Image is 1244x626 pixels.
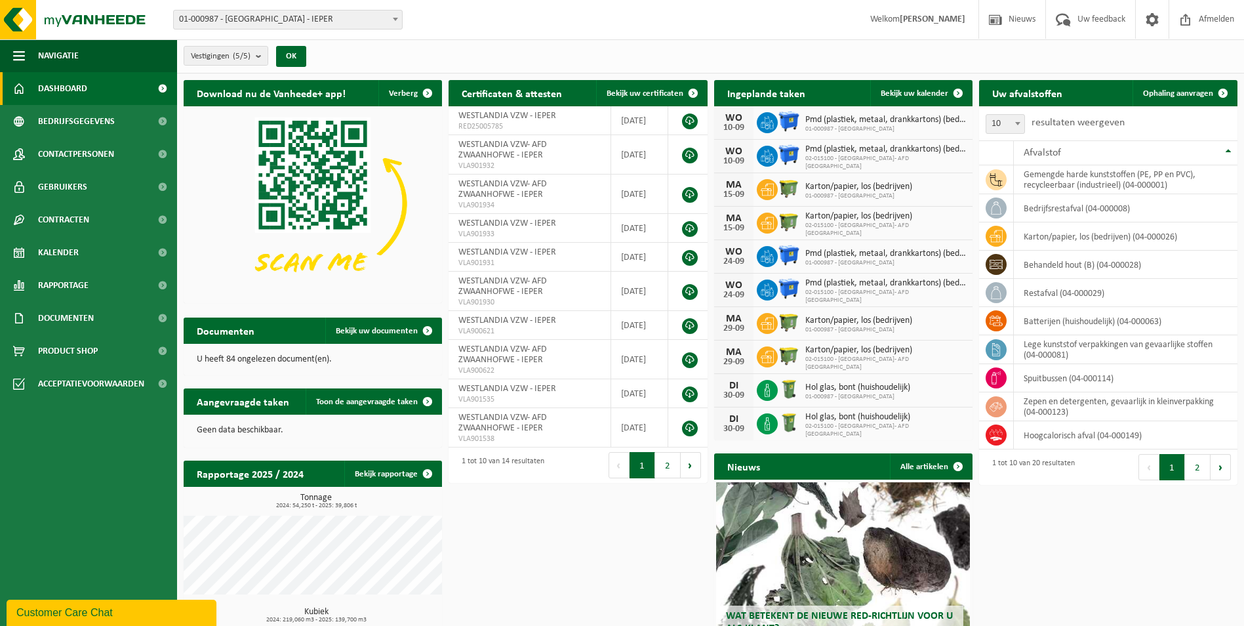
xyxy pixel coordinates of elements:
[805,192,912,200] span: 01-000987 - [GEOGRAPHIC_DATA]
[1143,89,1213,98] span: Ophaling aanvragen
[986,453,1075,482] div: 1 tot 10 van 20 resultaten
[805,182,912,192] span: Karton/papier, los (bedrijven)
[778,244,800,266] img: WB-1100-HPE-BE-01
[38,269,89,302] span: Rapportage
[325,318,441,344] a: Bekijk uw documenten
[458,121,601,132] span: RED25005785
[190,617,442,623] span: 2024: 219,060 m3 - 2025: 139,700 m3
[805,326,912,334] span: 01-000987 - [GEOGRAPHIC_DATA]
[1014,251,1237,279] td: behandeld hout (B) (04-000028)
[721,190,747,199] div: 15-09
[721,157,747,166] div: 10-09
[778,378,800,400] img: WB-0240-HPE-GN-50
[611,243,668,272] td: [DATE]
[184,461,317,486] h2: Rapportage 2025 / 2024
[611,408,668,448] td: [DATE]
[721,146,747,157] div: WO
[276,46,306,67] button: OK
[458,316,556,325] span: WESTLANDIA VZW - IEPER
[184,80,359,106] h2: Download nu de Vanheede+ app!
[1014,194,1237,222] td: bedrijfsrestafval (04-000008)
[890,453,971,480] a: Alle artikelen
[1133,80,1236,106] a: Ophaling aanvragen
[721,391,747,400] div: 30-09
[805,115,966,125] span: Pmd (plastiek, metaal, drankkartons) (bedrijven)
[306,388,441,415] a: Toon de aangevraagde taken
[38,105,115,138] span: Bedrijfsgegevens
[721,358,747,367] div: 29-09
[458,179,547,199] span: WESTLANDIA VZW- AFD ZWAANHOFWE - IEPER
[458,326,601,337] span: VLA900621
[197,426,429,435] p: Geen data beschikbaar.
[1014,222,1237,251] td: karton/papier, los (bedrijven) (04-000026)
[986,114,1025,134] span: 10
[721,123,747,133] div: 10-09
[611,311,668,340] td: [DATE]
[611,340,668,379] td: [DATE]
[1014,165,1237,194] td: gemengde harde kunststoffen (PE, PP en PVC), recycleerbaar (industrieel) (04-000001)
[805,222,966,238] span: 02-015100 - [GEOGRAPHIC_DATA]- AFD [GEOGRAPHIC_DATA]
[900,14,965,24] strong: [PERSON_NAME]
[336,327,418,335] span: Bekijk uw documenten
[458,276,547,297] span: WESTLANDIA VZW- AFD ZWAANHOFWE - IEPER
[38,335,98,367] span: Product Shop
[458,413,547,433] span: WESTLANDIA VZW- AFD ZWAANHOFWE - IEPER
[778,311,800,333] img: WB-1100-HPE-GN-50
[655,452,681,478] button: 2
[458,365,601,376] span: VLA900622
[805,125,966,133] span: 01-000987 - [GEOGRAPHIC_DATA]
[805,423,966,438] span: 02-015100 - [GEOGRAPHIC_DATA]- AFD [GEOGRAPHIC_DATA]
[458,200,601,211] span: VLA901934
[184,46,268,66] button: Vestigingen(5/5)
[778,278,800,300] img: WB-1100-HPE-BE-01
[611,135,668,175] td: [DATE]
[630,452,655,478] button: 1
[38,236,79,269] span: Kalender
[38,72,87,105] span: Dashboard
[805,316,912,326] span: Karton/papier, los (bedrijven)
[721,314,747,324] div: MA
[184,388,302,414] h2: Aangevraagde taken
[721,257,747,266] div: 24-09
[1024,148,1061,158] span: Afvalstof
[721,224,747,233] div: 15-09
[805,211,966,222] span: Karton/papier, los (bedrijven)
[881,89,948,98] span: Bekijk uw kalender
[805,259,966,267] span: 01-000987 - [GEOGRAPHIC_DATA]
[458,344,547,365] span: WESTLANDIA VZW- AFD ZWAANHOFWE - IEPER
[986,115,1024,133] span: 10
[174,10,402,29] span: 01-000987 - WESTLANDIA VZW - IEPER
[721,324,747,333] div: 29-09
[721,425,747,434] div: 30-09
[721,280,747,291] div: WO
[681,452,701,478] button: Next
[458,161,601,171] span: VLA901932
[721,113,747,123] div: WO
[197,355,429,364] p: U heeft 84 ongelezen document(en).
[805,345,966,356] span: Karton/papier, los (bedrijven)
[805,278,966,289] span: Pmd (plastiek, metaal, drankkartons) (bedrijven)
[721,213,747,224] div: MA
[458,394,601,405] span: VLA901535
[458,219,556,228] span: WESTLANDIA VZW - IEPER
[184,318,268,343] h2: Documenten
[316,398,418,406] span: Toon de aangevraagde taken
[721,247,747,257] div: WO
[38,203,89,236] span: Contracten
[721,381,747,391] div: DI
[38,171,87,203] span: Gebruikers
[805,289,966,304] span: 02-015100 - [GEOGRAPHIC_DATA]- AFD [GEOGRAPHIC_DATA]
[721,180,747,190] div: MA
[1014,392,1237,421] td: zepen en detergenten, gevaarlijk in kleinverpakking (04-000123)
[449,80,575,106] h2: Certificaten & attesten
[1159,454,1185,480] button: 1
[190,608,442,623] h3: Kubiek
[389,89,418,98] span: Verberg
[778,411,800,434] img: WB-0240-HPE-GN-50
[233,52,251,60] count: (5/5)
[1014,421,1237,449] td: hoogcalorisch afval (04-000149)
[607,89,683,98] span: Bekijk uw certificaten
[870,80,971,106] a: Bekijk uw kalender
[721,414,747,425] div: DI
